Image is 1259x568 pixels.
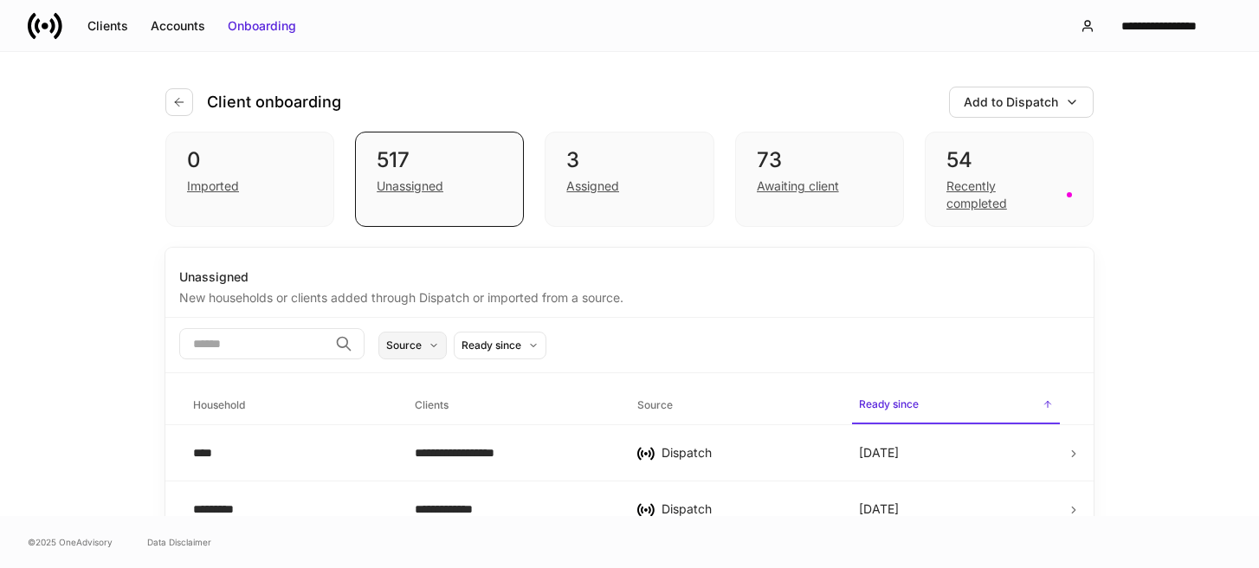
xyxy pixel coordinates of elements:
h6: Household [193,397,245,413]
span: © 2025 OneAdvisory [28,535,113,549]
div: New households or clients added through Dispatch or imported from a source. [179,286,1080,307]
div: Recently completed [946,177,1056,212]
button: Onboarding [216,12,307,40]
span: Ready since [852,387,1060,424]
div: Dispatch [662,444,831,461]
button: Source [378,332,447,359]
h6: Clients [415,397,449,413]
button: Ready since [454,332,546,359]
div: 54 [946,146,1072,174]
div: Unassigned [179,268,1080,286]
div: Imported [187,177,239,195]
div: 0 [187,146,313,174]
div: Source [386,337,422,353]
p: [DATE] [859,500,899,518]
div: 3 [566,146,692,174]
div: Unassigned [377,177,443,195]
div: Assigned [566,177,619,195]
button: Clients [76,12,139,40]
div: 0Imported [165,132,334,227]
span: Clients [408,388,616,423]
div: Add to Dispatch [964,94,1058,111]
h6: Source [637,397,673,413]
div: 73Awaiting client [735,132,904,227]
a: Data Disclaimer [147,535,211,549]
span: Source [630,388,838,423]
div: Accounts [151,17,205,35]
span: Household [186,388,394,423]
div: Clients [87,17,128,35]
button: Accounts [139,12,216,40]
p: [DATE] [859,444,899,461]
div: 73 [757,146,882,174]
div: 517Unassigned [355,132,524,227]
h6: Ready since [859,396,919,412]
div: Ready since [462,337,521,353]
div: 517 [377,146,502,174]
h4: Client onboarding [207,92,341,113]
div: 3Assigned [545,132,713,227]
button: Add to Dispatch [949,87,1094,118]
div: Dispatch [662,500,831,518]
div: Awaiting client [757,177,839,195]
div: 54Recently completed [925,132,1094,227]
div: Onboarding [228,17,296,35]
